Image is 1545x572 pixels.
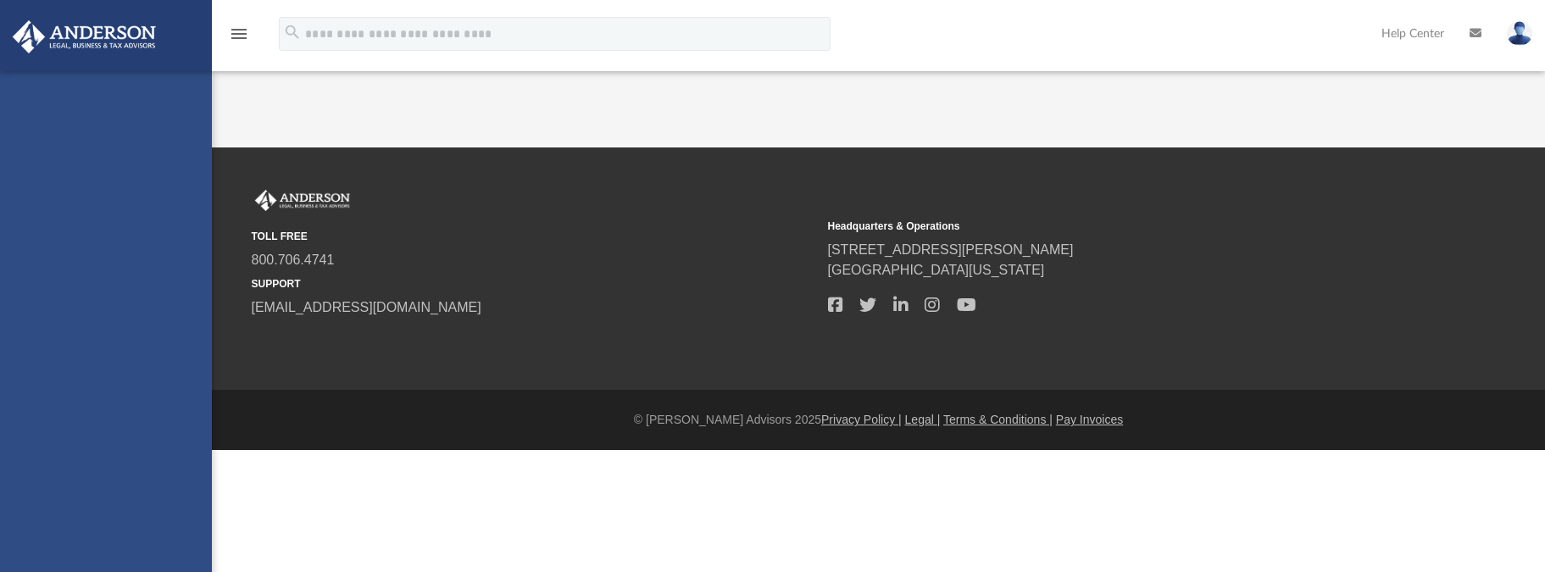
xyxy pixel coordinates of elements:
a: menu [229,32,249,44]
a: Pay Invoices [1056,413,1123,426]
a: Legal | [905,413,941,426]
small: Headquarters & Operations [828,219,1392,234]
small: TOLL FREE [252,229,816,244]
img: Anderson Advisors Platinum Portal [8,20,161,53]
img: Anderson Advisors Platinum Portal [252,190,353,212]
small: SUPPORT [252,276,816,292]
a: Terms & Conditions | [943,413,1053,426]
i: search [283,23,302,42]
a: [STREET_ADDRESS][PERSON_NAME] [828,242,1074,257]
a: [EMAIL_ADDRESS][DOMAIN_NAME] [252,300,481,314]
img: User Pic [1507,21,1532,46]
a: [GEOGRAPHIC_DATA][US_STATE] [828,263,1045,277]
i: menu [229,24,249,44]
div: © [PERSON_NAME] Advisors 2025 [212,411,1545,429]
a: 800.706.4741 [252,253,335,267]
a: Privacy Policy | [821,413,902,426]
